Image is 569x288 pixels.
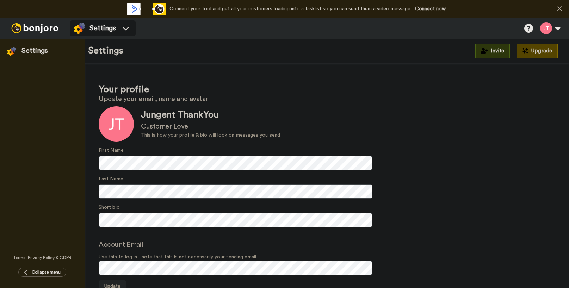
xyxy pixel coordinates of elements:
img: settings-colored.svg [74,23,85,34]
img: settings-colored.svg [7,47,16,56]
span: Collapse menu [32,269,61,275]
div: Settings [21,46,48,56]
span: Settings [89,23,116,33]
span: Connect your tool and get all your customers loading into a tasklist so you can send them a video... [169,6,412,11]
button: Upgrade [517,44,558,58]
label: Short bio [99,204,120,211]
h1: Your profile [99,84,555,95]
div: Jungent ThankYou [141,108,280,121]
h1: Settings [88,46,123,56]
div: animation [127,3,166,15]
label: First Name [99,147,124,154]
div: This is how your profile & bio will look on messages you send [141,132,280,139]
label: Last Name [99,175,123,183]
img: bj-logo-header-white.svg [8,23,61,33]
div: Customer Love [141,121,280,132]
label: Account Email [99,239,143,250]
span: Use this to log in - note that this is not necessarily your sending email [99,253,555,261]
button: Invite [475,44,510,58]
button: Collapse menu [18,268,66,277]
h2: Update your email, name and avatar [99,95,555,103]
a: Connect now [415,6,446,11]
